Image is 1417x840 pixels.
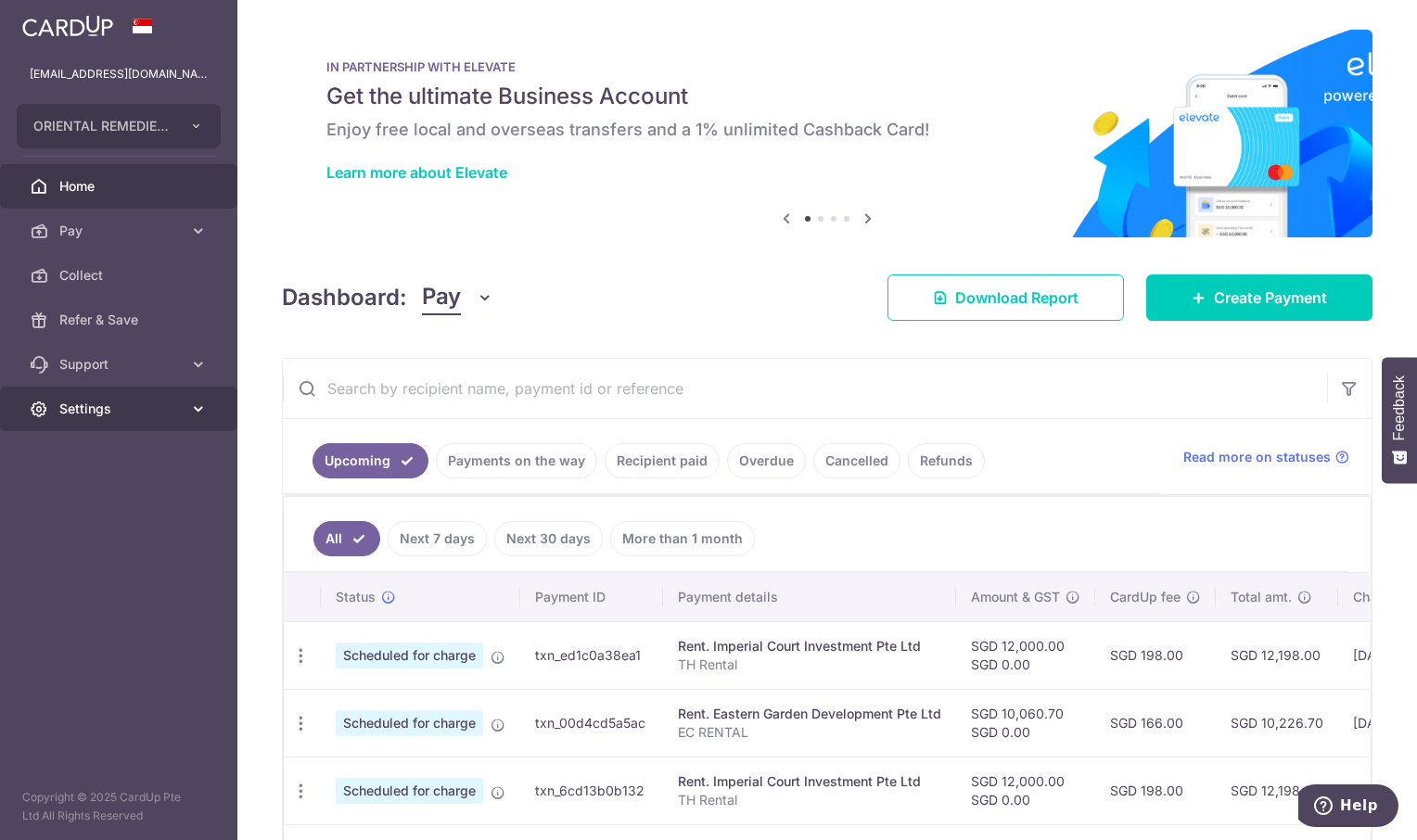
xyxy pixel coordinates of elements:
[520,573,663,621] th: Payment ID
[1110,588,1181,606] span: CardUp fee
[678,723,941,742] p: EC RENTAL
[59,266,182,285] span: Collect
[1095,757,1216,824] td: SGD 198.00
[956,621,1095,689] td: SGD 12,000.00 SGD 0.00
[1183,448,1349,466] a: Read more on statuses
[1298,784,1398,831] iframe: Opens a widget where you can find more information
[678,705,941,723] div: Rent. Eastern Garden Development Pte Ltd
[336,588,376,606] span: Status
[17,104,221,148] button: ORIENTAL REMEDIES EAST COAST PRIVATE LIMITED
[1095,621,1216,689] td: SGD 198.00
[605,443,720,478] a: Recipient paid
[813,443,900,478] a: Cancelled
[678,772,941,791] div: Rent. Imperial Court Investment Pte Ltd
[336,710,483,736] span: Scheduled for charge
[282,281,407,314] h4: Dashboard:
[520,689,663,757] td: txn_00d4cd5a5ac
[908,443,985,478] a: Refunds
[422,280,493,315] button: Pay
[887,274,1124,321] a: Download Report
[1216,689,1338,757] td: SGD 10,226.70
[30,65,208,83] p: [EMAIL_ADDRESS][DOMAIN_NAME]
[1382,357,1417,483] button: Feedback - Show survey
[1231,588,1292,606] span: Total amt.
[326,163,507,182] a: Learn more about Elevate
[313,443,428,478] a: Upcoming
[678,637,941,655] div: Rent. Imperial Court Investment Pte Ltd
[1095,689,1216,757] td: SGD 166.00
[336,778,483,804] span: Scheduled for charge
[282,30,1372,237] img: Renovation banner
[971,588,1060,606] span: Amount & GST
[956,757,1095,824] td: SGD 12,000.00 SGD 0.00
[59,222,182,240] span: Pay
[1391,375,1408,440] span: Feedback
[326,82,1328,111] h5: Get the ultimate Business Account
[326,59,1328,74] p: IN PARTNERSHIP WITH ELEVATE
[678,791,941,809] p: TH Rental
[1183,448,1331,466] span: Read more on statuses
[33,117,171,135] span: ORIENTAL REMEDIES EAST COAST PRIVATE LIMITED
[494,521,603,556] a: Next 30 days
[22,15,113,37] img: CardUp
[283,359,1327,418] input: Search by recipient name, payment id or reference
[520,757,663,824] td: txn_6cd13b0b132
[336,643,483,668] span: Scheduled for charge
[326,119,1328,141] h6: Enjoy free local and overseas transfers and a 1% unlimited Cashback Card!
[520,621,663,689] td: txn_ed1c0a38ea1
[1146,274,1372,321] a: Create Payment
[59,400,182,418] span: Settings
[1216,757,1338,824] td: SGD 12,198.00
[59,311,182,329] span: Refer & Save
[388,521,487,556] a: Next 7 days
[678,655,941,674] p: TH Rental
[727,443,806,478] a: Overdue
[1214,286,1327,309] span: Create Payment
[610,521,755,556] a: More than 1 month
[663,573,956,621] th: Payment details
[313,521,380,556] a: All
[59,355,182,374] span: Support
[59,177,182,196] span: Home
[955,286,1079,309] span: Download Report
[422,280,461,315] span: Pay
[956,689,1095,757] td: SGD 10,060.70 SGD 0.00
[1216,621,1338,689] td: SGD 12,198.00
[436,443,597,478] a: Payments on the way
